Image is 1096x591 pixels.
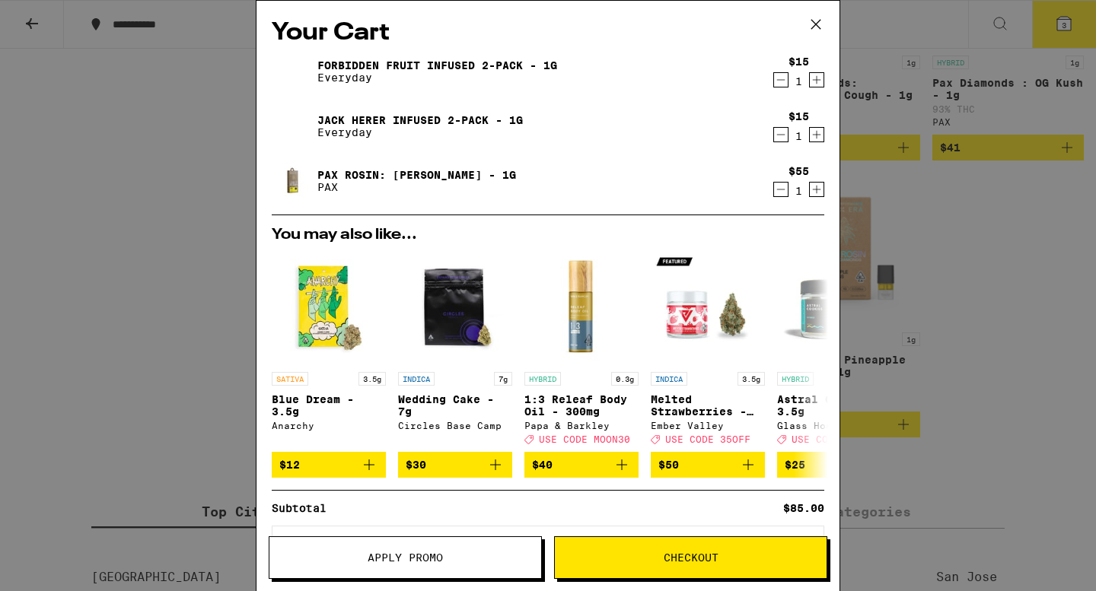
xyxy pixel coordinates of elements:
span: USE CODE 35OFF [665,434,750,444]
p: 0.3g [611,372,639,386]
span: $25 [785,459,805,471]
span: Apply Promo [368,552,443,563]
button: Add to bag [272,452,386,478]
p: Everyday [317,126,523,138]
div: 1 [789,185,809,197]
span: USE CODE MOON30 [539,434,630,444]
p: INDICA [398,372,435,386]
span: $50 [658,459,679,471]
p: 7g [494,372,512,386]
a: Forbidden Fruit Infused 2-Pack - 1g [317,59,557,71]
p: 3.5g [358,372,386,386]
div: 1 [789,130,809,142]
p: Blue Dream - 3.5g [272,393,386,418]
a: Open page for Melted Strawberries - 3.5g from Ember Valley [651,250,765,452]
h2: Your Cart [272,16,824,50]
p: 1:3 Releaf Body Oil - 300mg [524,393,639,418]
a: Open page for 1:3 Releaf Body Oil - 300mg from Papa & Barkley [524,250,639,452]
button: Increment [809,72,824,87]
div: Circles Base Camp [398,421,512,431]
img: Circles Base Camp - Wedding Cake - 7g [398,250,512,364]
button: Decrement [773,182,789,197]
div: Glass House [777,421,891,431]
div: $85.00 [783,503,824,513]
img: Forbidden Fruit Infused 2-Pack - 1g [272,50,314,93]
img: PAX Rosin: Jack Herer - 1g [272,160,314,202]
a: PAX Rosin: [PERSON_NAME] - 1g [317,169,516,181]
div: Ember Valley [651,421,765,431]
p: 3.5g [738,372,765,386]
p: Everyday [317,71,557,84]
a: Open page for Astral Cookies - 3.5g from Glass House [777,250,891,452]
button: Add to bag [524,452,639,478]
button: Decrement [773,72,789,87]
p: INDICA [651,372,687,386]
span: USE CODE MOON30 [792,434,883,444]
p: Wedding Cake - 7g [398,393,512,418]
span: Hi. Need any help? [9,11,110,23]
span: Checkout [664,552,718,563]
div: 1 [789,75,809,87]
a: Open page for Wedding Cake - 7g from Circles Base Camp [398,250,512,452]
button: Add to bag [398,452,512,478]
img: Jack Herer Infused 2-Pack - 1g [272,105,314,148]
button: Decrement [773,127,789,142]
a: Jack Herer Infused 2-Pack - 1g [317,114,523,126]
a: Open page for Blue Dream - 3.5g from Anarchy [272,250,386,452]
p: HYBRID [524,372,561,386]
div: $55 [789,165,809,177]
div: $15 [789,56,809,68]
button: Add to bag [651,452,765,478]
img: Glass House - Astral Cookies - 3.5g [777,250,891,364]
p: Melted Strawberries - 3.5g [651,393,765,418]
span: $12 [279,459,300,471]
p: HYBRID [777,372,814,386]
p: Astral Cookies - 3.5g [777,393,891,418]
span: $40 [532,459,553,471]
span: $30 [406,459,426,471]
img: Papa & Barkley - 1:3 Releaf Body Oil - 300mg [524,250,639,364]
button: Checkout [554,536,827,579]
button: Add to bag [777,452,891,478]
button: Increment [809,182,824,197]
div: Papa & Barkley [524,421,639,431]
div: Anarchy [272,421,386,431]
button: Apply Promo [269,536,542,579]
img: Anarchy - Blue Dream - 3.5g [272,250,386,364]
h2: You may also like... [272,227,824,243]
div: Subtotal [272,503,337,513]
div: $15 [789,110,809,122]
button: Increment [809,127,824,142]
img: Ember Valley - Melted Strawberries - 3.5g [651,250,765,364]
p: PAX [317,181,516,193]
